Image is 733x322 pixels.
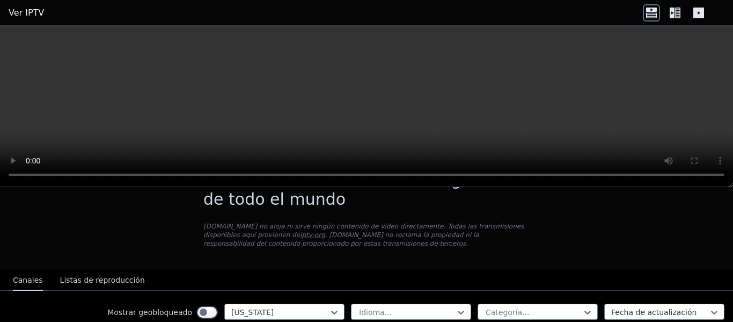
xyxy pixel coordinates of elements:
[9,6,44,19] a: Ver IPTV
[60,276,145,284] font: Listas de reproducción
[60,270,145,291] button: Listas de reproducción
[300,231,325,239] a: iptv-org
[13,270,43,291] button: Canales
[203,231,479,247] font: . [DOMAIN_NAME] no reclama la propiedad ni la responsabilidad del contenido proporcionado por est...
[203,170,281,189] font: Ver IPTV
[203,223,524,239] font: [DOMAIN_NAME] no aloja ni sirve ningún contenido de vídeo directamente. Todas las transmisiones d...
[9,8,44,18] font: Ver IPTV
[203,170,523,209] font: - Transmisiones IPTV gratuitas de todo el mundo
[13,276,43,284] font: Canales
[107,308,192,317] font: Mostrar geobloqueado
